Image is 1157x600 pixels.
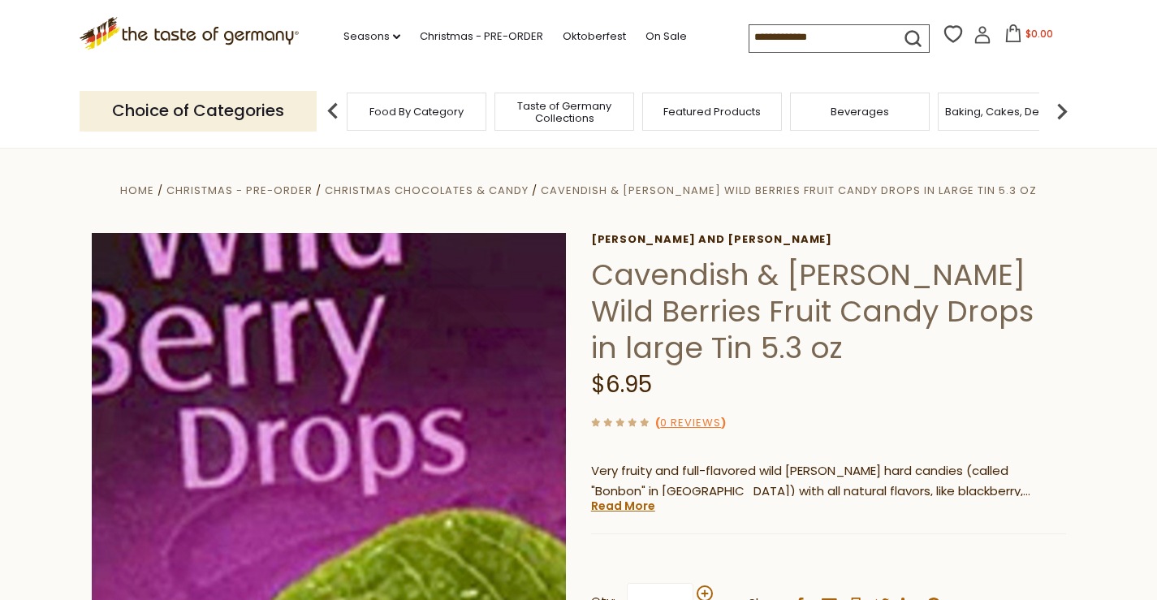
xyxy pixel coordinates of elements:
[660,415,721,432] a: 0 Reviews
[80,91,317,131] p: Choice of Categories
[369,106,464,118] a: Food By Category
[317,95,349,127] img: previous arrow
[591,461,1066,502] p: Very fruity and full-flavored wild [PERSON_NAME] hard candies (called "Bonbon" in [GEOGRAPHIC_DAT...
[591,498,655,514] a: Read More
[343,28,400,45] a: Seasons
[591,369,652,400] span: $6.95
[499,100,629,124] a: Taste of Germany Collections
[563,28,626,45] a: Oktoberfest
[945,106,1071,118] a: Baking, Cakes, Desserts
[1025,27,1053,41] span: $0.00
[591,233,1066,246] a: [PERSON_NAME] and [PERSON_NAME]
[541,183,1037,198] a: Cavendish & [PERSON_NAME] Wild Berries Fruit Candy Drops in large Tin 5.3 oz
[645,28,687,45] a: On Sale
[655,415,726,430] span: ( )
[591,257,1066,366] h1: Cavendish & [PERSON_NAME] Wild Berries Fruit Candy Drops in large Tin 5.3 oz
[420,28,543,45] a: Christmas - PRE-ORDER
[166,183,313,198] a: Christmas - PRE-ORDER
[325,183,529,198] a: Christmas Chocolates & Candy
[1046,95,1078,127] img: next arrow
[120,183,154,198] a: Home
[831,106,889,118] a: Beverages
[663,106,761,118] a: Featured Products
[995,24,1064,49] button: $0.00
